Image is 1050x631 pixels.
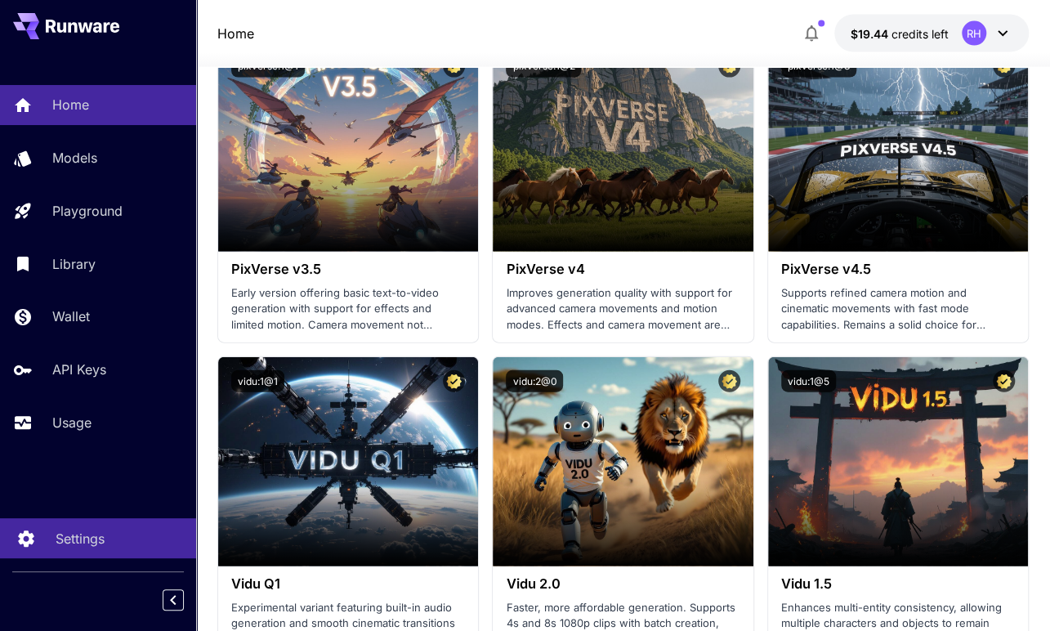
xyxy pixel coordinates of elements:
img: alt [768,357,1028,566]
p: Wallet [52,307,90,326]
p: Improves generation quality with support for advanced camera movements and motion modes. Effects ... [506,285,739,333]
p: Usage [52,413,92,432]
h3: Vidu 2.0 [506,576,739,592]
div: $19.4434 [851,25,949,43]
a: Home [217,24,254,43]
h3: PixVerse v3.5 [231,262,465,277]
div: Collapse sidebar [175,585,196,615]
p: Settings [56,529,105,548]
img: alt [493,43,753,252]
h3: Vidu Q1 [231,576,465,592]
div: RH [962,21,986,46]
span: credits left [891,27,949,41]
p: Early version offering basic text-to-video generation with support for effects and limited motion... [231,285,465,333]
p: Models [52,148,97,168]
h3: PixVerse v4 [506,262,739,277]
button: vidu:1@1 [231,370,284,392]
button: $19.4434RH [834,15,1029,52]
img: alt [218,43,478,252]
button: Certified Model – Vetted for best performance and includes a commercial license. [993,370,1015,392]
p: API Keys [52,360,106,379]
button: Certified Model – Vetted for best performance and includes a commercial license. [718,370,740,392]
nav: breadcrumb [217,24,254,43]
h3: Vidu 1.5 [781,576,1015,592]
button: vidu:1@5 [781,370,836,392]
p: Supports refined camera motion and cinematic movements with fast mode capabilities. Remains a sol... [781,285,1015,333]
button: Certified Model – Vetted for best performance and includes a commercial license. [443,370,465,392]
p: Library [52,254,96,274]
button: Collapse sidebar [163,589,184,611]
p: Playground [52,201,123,221]
p: Home [52,95,89,114]
img: alt [768,43,1028,252]
button: vidu:2@0 [506,370,563,392]
img: alt [493,357,753,566]
span: $19.44 [851,27,891,41]
h3: PixVerse v4.5 [781,262,1015,277]
img: alt [218,357,478,566]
